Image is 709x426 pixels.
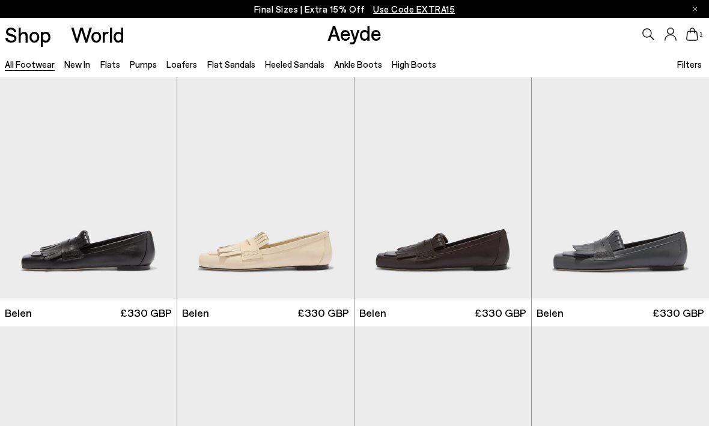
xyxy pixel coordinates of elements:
span: Belen [359,305,386,320]
a: High Boots [392,59,436,70]
span: Belen [5,305,32,320]
img: Belen Tassel Loafers [532,77,709,299]
a: Aeyde [327,20,382,45]
a: Flats [100,59,120,70]
a: Flat Sandals [207,59,255,70]
a: Belen £330 GBP [354,299,531,326]
a: Shop [5,24,51,45]
span: £330 GBP [475,305,526,320]
a: Heeled Sandals [265,59,324,70]
span: Belen [537,305,564,320]
span: £330 GBP [653,305,704,320]
img: Belen Tassel Loafers [177,77,354,299]
a: World [71,24,124,45]
span: £330 GBP [120,305,172,320]
a: Belen £330 GBP [177,299,354,326]
a: Belen £330 GBP [532,299,709,326]
a: Pumps [130,59,157,70]
span: Belen [182,305,209,320]
p: Final Sizes | Extra 15% Off [254,2,455,17]
a: Ankle Boots [334,59,382,70]
a: All Footwear [5,59,55,70]
span: 1 [698,31,704,38]
a: Loafers [166,59,197,70]
span: Filters [677,59,702,70]
a: 1 [686,28,698,41]
a: New In [64,59,90,70]
span: Navigate to /collections/ss25-final-sizes [373,4,455,14]
img: Belen Tassel Loafers [354,77,531,299]
span: £330 GBP [297,305,349,320]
